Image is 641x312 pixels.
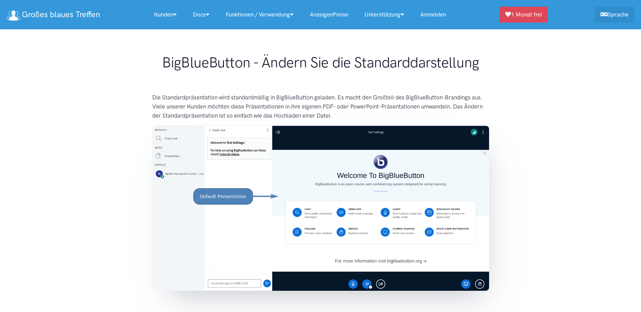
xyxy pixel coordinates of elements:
a: Unterstützung [356,7,412,22]
img: Logo [7,10,20,21]
a: AnzeigenPreise [302,7,356,22]
a: 1 Monat frei [500,7,548,23]
a: Kunden [146,7,185,22]
img: Standardpräsentation [152,126,489,291]
a: Anmelden [412,7,454,22]
p: Die Standardpräsentation wird standardmäßig in BigBlueButton geladen. Es macht den Großteil des B... [152,93,489,121]
a: Großes blaues Treffen [7,7,100,22]
a: Funktionen / Verwendung [218,7,302,22]
h1: BigBlueButton - Ändern Sie die Standarddarstellung [152,54,489,71]
a: Docs [185,7,218,22]
a: Sprache [595,7,634,23]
